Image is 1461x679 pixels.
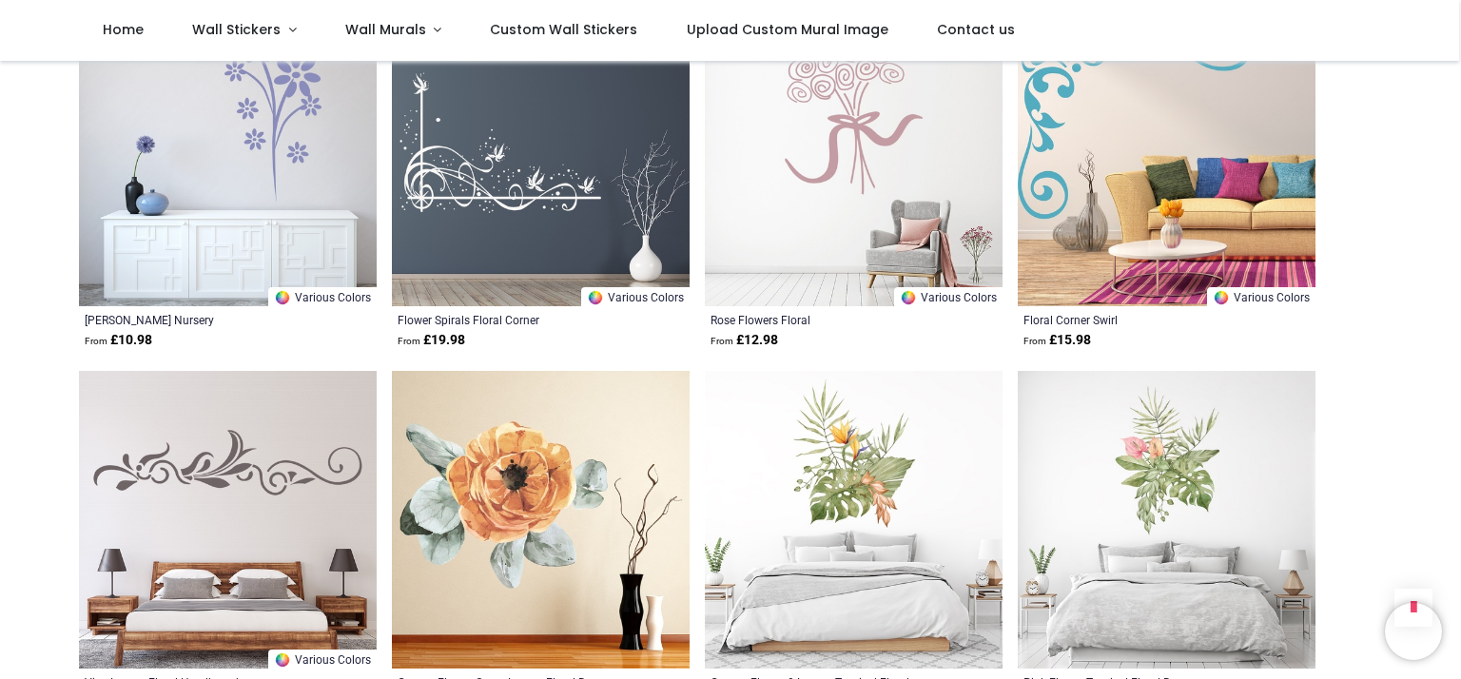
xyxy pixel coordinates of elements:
[345,20,426,39] span: Wall Murals
[392,9,690,306] img: Flower Spirals Floral Corner Wall Sticker
[392,371,690,669] img: Orange Flower, Green Leaves Floral Decor Wall Sticker
[711,331,778,350] strong: £ 12.98
[274,289,291,306] img: Color Wheel
[268,287,377,306] a: Various Colors
[711,336,733,346] span: From
[705,9,1003,306] img: Rose Flowers Floral Wall Sticker
[79,9,377,306] img: Daisy Flowers Nursery Wall Sticker
[1023,312,1253,327] a: Floral Corner Swirl
[192,20,281,39] span: Wall Stickers
[1385,603,1442,660] iframe: Brevo live chat
[687,20,888,39] span: Upload Custom Mural Image
[1018,9,1315,306] img: Floral Corner Swirl Wall Sticker
[1023,336,1046,346] span: From
[79,371,377,669] img: Vine Leaves Floral Headboard Wall Sticker
[587,289,604,306] img: Color Wheel
[398,336,420,346] span: From
[937,20,1015,39] span: Contact us
[268,650,377,669] a: Various Colors
[490,20,637,39] span: Custom Wall Stickers
[1213,289,1230,306] img: Color Wheel
[85,312,314,327] a: [PERSON_NAME] Nursery
[711,312,940,327] a: Rose Flowers Floral
[274,651,291,669] img: Color Wheel
[398,312,627,327] a: Flower Spirals Floral Corner
[398,331,465,350] strong: £ 19.98
[85,331,152,350] strong: £ 10.98
[1207,287,1315,306] a: Various Colors
[900,289,917,306] img: Color Wheel
[1018,371,1315,669] img: Pink Flower Tropical Floral Decor Wall Sticker
[894,287,1003,306] a: Various Colors
[1023,331,1091,350] strong: £ 15.98
[85,336,107,346] span: From
[705,371,1003,669] img: Orange Flower & Leaves Tropical Floral Decor Wall Sticker
[581,287,690,306] a: Various Colors
[103,20,144,39] span: Home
